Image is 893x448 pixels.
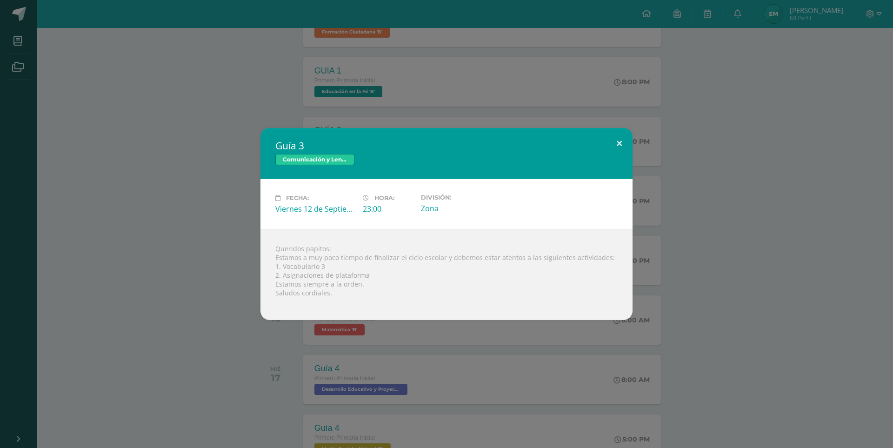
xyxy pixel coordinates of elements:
[275,204,355,214] div: Viernes 12 de Septiembre
[374,194,394,201] span: Hora:
[606,128,633,160] button: Close (Esc)
[260,229,633,320] div: Queridos papitos: Estamos a muy poco tiempo de finalizar el ciclo escolar y debemos estar atentos...
[421,194,501,201] label: División:
[421,203,501,214] div: Zona
[286,194,309,201] span: Fecha:
[275,154,354,165] span: Comunicación y Lenguaje L.3 (Inglés y Laboratorio)
[275,139,618,152] h2: Guía 3
[363,204,413,214] div: 23:00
